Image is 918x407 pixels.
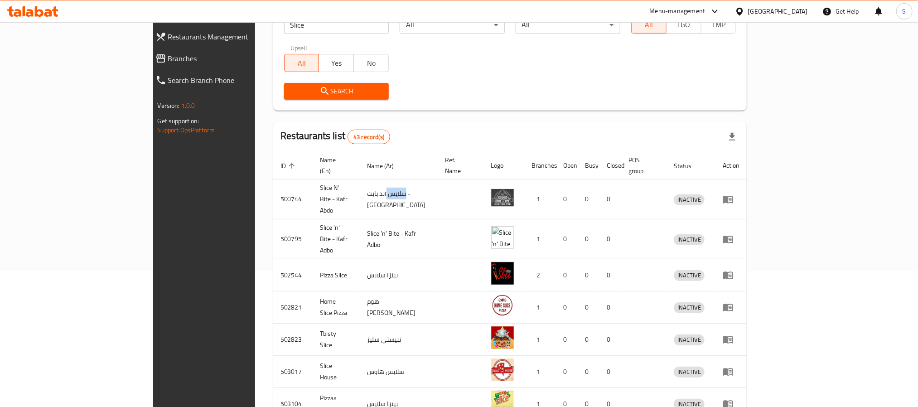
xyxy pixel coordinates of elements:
div: Export file [721,126,743,148]
span: Name (Ar) [367,160,406,171]
span: Status [674,160,703,171]
button: Yes [319,54,354,72]
td: 0 [578,259,600,291]
span: Version: [158,100,180,111]
a: Search Branch Phone [148,69,306,91]
td: Slice House [313,356,360,388]
span: Get support on: [158,115,199,127]
td: 0 [556,179,578,219]
div: [GEOGRAPHIC_DATA] [748,6,808,16]
td: 0 [600,324,622,356]
img: Pizza Slice [491,262,514,285]
td: 0 [600,219,622,259]
button: No [353,54,389,72]
div: Total records count [348,130,390,144]
span: Search [291,86,382,97]
img: Tbisty Slice [491,326,514,349]
span: All [288,57,316,70]
button: TMP [701,15,736,34]
label: Upsell [290,45,307,51]
span: Ref. Name [445,155,473,176]
span: INACTIVE [674,334,705,345]
span: 1.0.0 [181,100,195,111]
div: Menu [723,334,739,345]
th: Action [715,152,747,179]
td: 0 [556,259,578,291]
td: 0 [556,291,578,324]
input: Search for restaurant name or ID.. [284,16,389,34]
span: Restaurants Management [168,31,299,42]
td: 0 [578,291,600,324]
span: INACTIVE [674,234,705,245]
td: Slice 'n' Bite - Kafr Adbo [313,219,360,259]
td: 0 [600,259,622,291]
td: 0 [600,356,622,388]
img: Slice 'n' Bite - Kafr Adbo [491,226,514,249]
td: تبيستي سليز [360,324,438,356]
td: Home Slice Pizza [313,291,360,324]
td: Tbisty Slice [313,324,360,356]
h2: Restaurants list [280,129,390,144]
a: Branches [148,48,306,69]
div: Menu [723,234,739,245]
img: Home Slice Pizza [491,294,514,317]
th: Branches [525,152,556,179]
td: Pizza Slice [313,259,360,291]
span: 43 record(s) [348,133,390,141]
button: All [284,54,319,72]
th: Closed [600,152,622,179]
span: INACTIVE [674,302,705,313]
td: 0 [578,324,600,356]
td: هوم [PERSON_NAME] [360,291,438,324]
span: S [903,6,906,16]
td: سلايس هاوس [360,356,438,388]
span: No [358,57,385,70]
span: Branches [168,53,299,64]
span: INACTIVE [674,367,705,377]
div: Menu [723,194,739,205]
td: 1 [525,179,556,219]
button: TGO [666,15,701,34]
td: 0 [600,291,622,324]
div: Menu [723,366,739,377]
td: 0 [556,356,578,388]
td: 0 [556,219,578,259]
td: 0 [578,356,600,388]
div: Menu-management [650,6,705,17]
span: POS group [629,155,656,176]
td: 1 [525,219,556,259]
span: TGO [670,18,698,31]
div: Menu [723,302,739,313]
span: Name (En) [320,155,349,176]
span: INACTIVE [674,270,705,281]
td: 0 [556,324,578,356]
span: Search Branch Phone [168,75,299,86]
a: Support.OpsPlatform [158,124,215,136]
div: All [516,16,620,34]
img: Slice N' Bite - Kafr Abdo [491,186,514,209]
td: Slice 'n' Bite - Kafr Adbo [360,219,438,259]
div: Menu [723,270,739,281]
span: ID [280,160,298,171]
div: All [400,16,504,34]
button: Search [284,83,389,100]
td: 0 [578,179,600,219]
img: Slice House [491,359,514,381]
th: Busy [578,152,600,179]
td: Slice N' Bite - Kafr Abdo [313,179,360,219]
td: 2 [525,259,556,291]
div: INACTIVE [674,270,705,281]
td: 0 [578,219,600,259]
td: 1 [525,324,556,356]
td: 0 [600,179,622,219]
th: Open [556,152,578,179]
button: All [631,15,667,34]
div: INACTIVE [674,194,705,205]
a: Restaurants Management [148,26,306,48]
th: Logo [484,152,525,179]
span: Yes [323,57,350,70]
